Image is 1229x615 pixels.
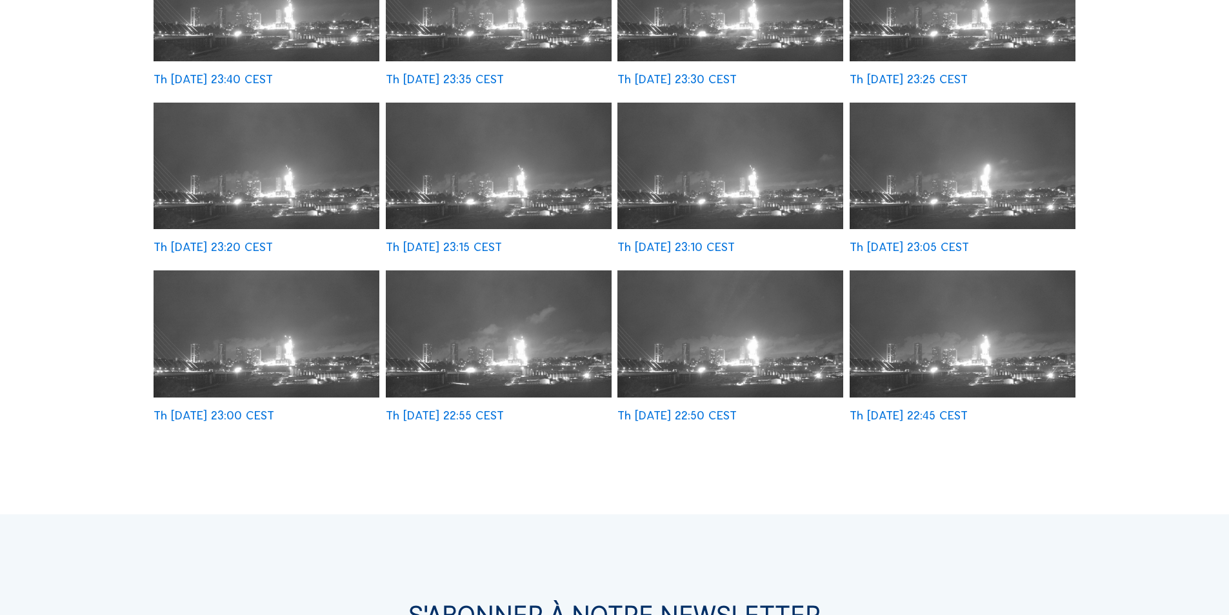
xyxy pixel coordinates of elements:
[386,74,504,86] div: Th [DATE] 23:35 CEST
[850,103,1075,230] img: image_34852682
[386,103,612,230] img: image_34852688
[850,410,968,422] div: Th [DATE] 22:45 CEST
[154,103,379,230] img: image_34852695
[617,270,843,398] img: image_34852508
[617,103,843,230] img: image_34852687
[154,270,379,398] img: image_34852541
[386,410,504,422] div: Th [DATE] 22:55 CEST
[850,241,969,254] div: Th [DATE] 23:05 CEST
[617,74,737,86] div: Th [DATE] 23:30 CEST
[850,74,968,86] div: Th [DATE] 23:25 CEST
[154,241,273,254] div: Th [DATE] 23:20 CEST
[154,74,273,86] div: Th [DATE] 23:40 CEST
[617,241,735,254] div: Th [DATE] 23:10 CEST
[154,410,274,422] div: Th [DATE] 23:00 CEST
[617,410,737,422] div: Th [DATE] 22:50 CEST
[850,270,1075,398] img: image_34852502
[386,270,612,398] img: image_34852512
[386,241,502,254] div: Th [DATE] 23:15 CEST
